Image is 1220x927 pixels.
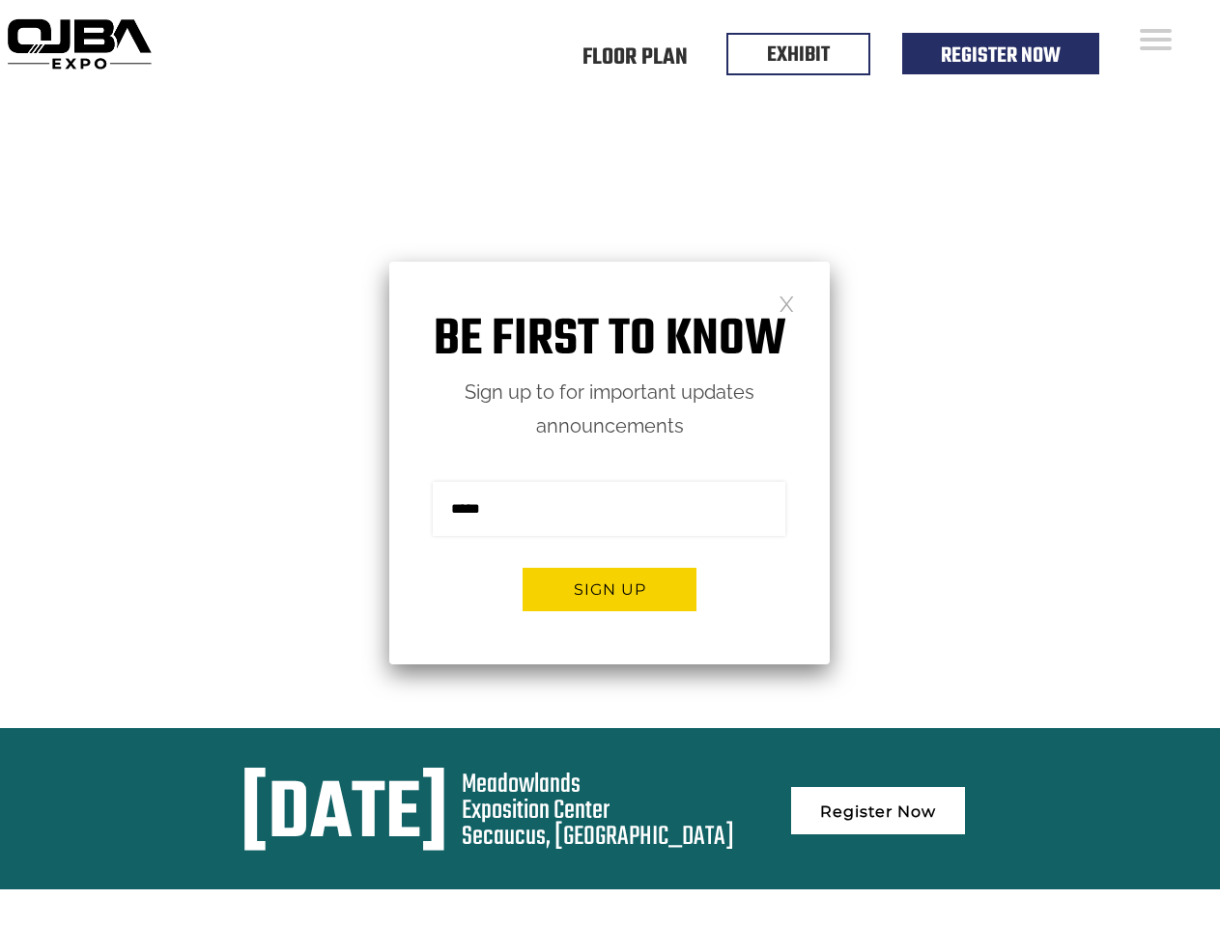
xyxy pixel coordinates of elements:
[389,376,830,443] p: Sign up to for important updates announcements
[462,772,734,850] div: Meadowlands Exposition Center Secaucus, [GEOGRAPHIC_DATA]
[241,772,448,860] div: [DATE]
[523,568,696,611] button: Sign up
[941,40,1061,72] a: Register Now
[791,787,965,834] a: Register Now
[389,310,830,371] h1: Be first to know
[767,39,830,71] a: EXHIBIT
[779,295,795,311] a: Close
